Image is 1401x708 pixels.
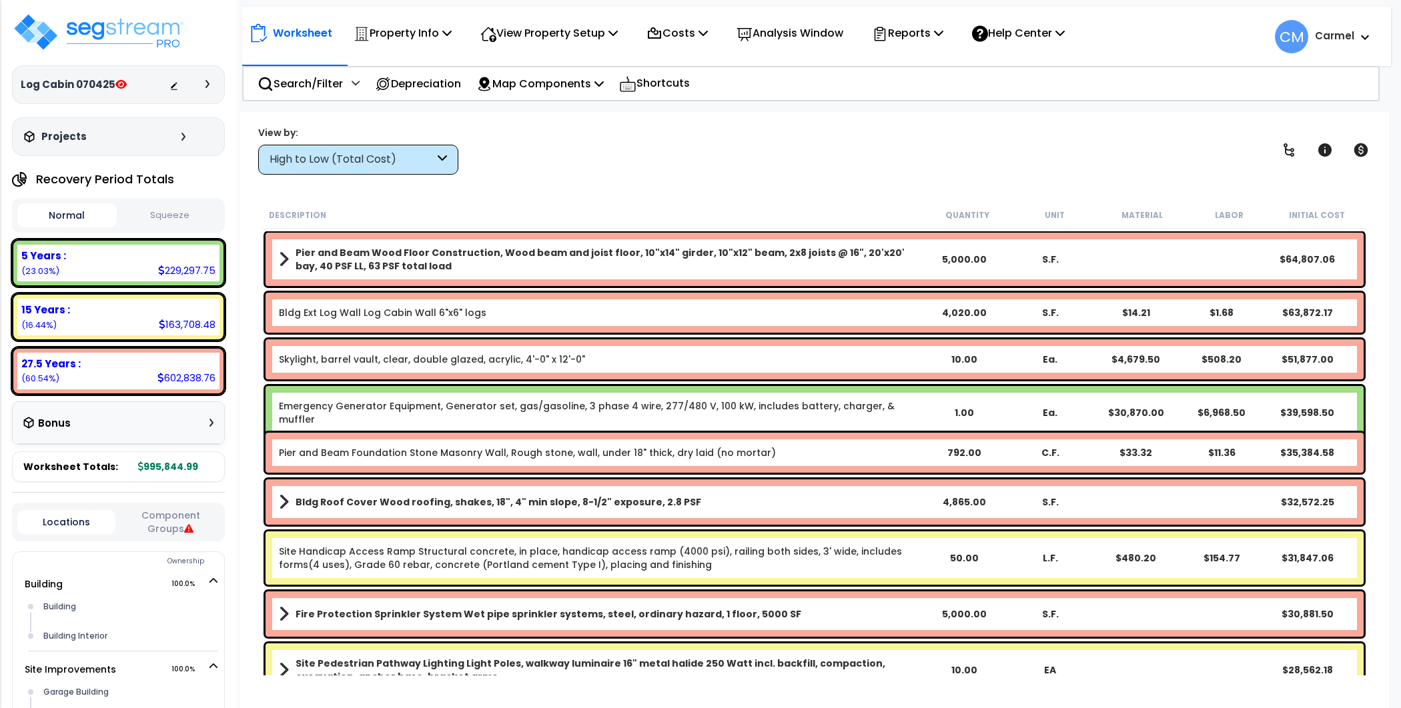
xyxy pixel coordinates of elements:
[1215,210,1244,221] small: Labor
[1264,446,1350,459] div: $35,384.58
[39,553,224,569] div: Ownership
[273,24,332,42] p: Worksheet
[258,75,343,93] p: Search/Filter
[922,551,1007,565] div: 50.00
[1264,495,1350,509] div: $32,572.25
[40,684,217,700] div: Garage Building
[279,399,922,426] a: Individual Item
[25,663,116,676] a: Site Improvements 100.0%
[21,357,81,371] b: 27.5 Years :
[41,130,87,143] h3: Projects
[296,657,922,683] b: Site Pedestrian Pathway Lighting Light Poles, walkway luminaire 16" metal halide 250 Watt incl. b...
[1264,306,1350,319] div: $63,872.17
[279,657,922,683] a: Assembly Title
[23,460,118,473] span: Worksheet Totals:
[171,576,207,592] span: 100.0%
[12,12,185,52] img: logo_pro_r.png
[1289,210,1345,221] small: Initial Cost
[1007,253,1093,266] div: S.F.
[737,24,843,42] p: Analysis Window
[922,306,1007,319] div: 4,020.00
[21,319,57,331] small: (16.44%)
[945,210,989,221] small: Quantity
[368,68,468,99] div: Depreciation
[1007,353,1093,366] div: Ea.
[269,210,326,221] small: Description
[1179,353,1264,366] div: $508.20
[1007,406,1093,419] div: Ea.
[476,75,604,93] p: Map Components
[1007,607,1093,621] div: S.F.
[1315,29,1354,43] b: Carmel
[279,246,922,273] a: Assembly Title
[1179,446,1264,459] div: $11.36
[646,24,708,42] p: Costs
[1093,306,1179,319] div: $14.21
[922,495,1007,509] div: 4,865.00
[922,353,1007,366] div: 10.00
[1093,551,1179,565] div: $480.20
[619,74,690,93] p: Shortcuts
[270,152,434,167] div: High to Low (Total Cost)
[122,508,219,536] button: Component Groups
[1007,446,1093,459] div: C.F.
[25,577,63,591] a: Building 100.0%
[36,173,174,186] h4: Recovery Period Totals
[1179,306,1264,319] div: $1.68
[159,317,215,331] div: 163,708.48
[922,607,1007,621] div: 5,000.00
[1007,495,1093,509] div: S.F.
[279,446,776,459] a: Individual Item
[120,204,219,227] button: Squeeze
[21,249,66,263] b: 5 Years :
[922,446,1007,459] div: 792.00
[279,605,922,623] a: Assembly Title
[158,263,215,277] div: 229,297.75
[1264,607,1350,621] div: $30,881.50
[279,493,922,511] a: Assembly Title
[1264,551,1350,565] div: $31,847.06
[1007,551,1093,565] div: L.F.
[1093,446,1179,459] div: $33.32
[40,599,217,615] div: Building
[922,253,1007,266] div: 5,000.00
[1179,551,1264,565] div: $154.77
[1045,210,1065,221] small: Unit
[1179,406,1264,419] div: $6,968.50
[279,545,922,571] a: Individual Item
[1007,306,1093,319] div: S.F.
[296,246,922,273] b: Pier and Beam Wood Floor Construction, Wood beam and joist floor, 10"x14" girder, 10"x12" beam, 2...
[872,24,943,42] p: Reports
[296,495,701,509] b: Bldg Roof Cover Wood roofing, shakes, 18", 4" min slope, 8-1/2" exposure, 2.8 PSF
[1275,20,1308,53] span: CM
[354,24,452,42] p: Property Info
[1264,406,1350,419] div: $39,598.50
[157,371,215,385] div: 602,838.76
[171,661,207,677] span: 100.0%
[1121,210,1163,221] small: Material
[296,607,801,621] b: Fire Protection Sprinkler System Wet pipe sprinkler systems, steel, ordinary hazard, 1 floor, 500...
[138,460,198,473] b: 995,844.99
[375,75,461,93] p: Depreciation
[1264,663,1350,677] div: $28,562.18
[279,353,585,366] a: Individual Item
[1264,353,1350,366] div: $51,877.00
[922,406,1007,419] div: 1.00
[21,303,70,317] b: 15 Years :
[17,203,117,227] button: Normal
[38,418,71,429] h3: Bonus
[21,78,127,91] h3: Log Cabin 070425
[1093,353,1179,366] div: $4,679.50
[1093,406,1179,419] div: $30,870.00
[21,265,59,277] small: (23.03%)
[21,373,59,384] small: (60.54%)
[1007,663,1093,677] div: EA
[17,510,115,534] button: Locations
[972,24,1065,42] p: Help Center
[922,663,1007,677] div: 10.00
[1264,253,1350,266] div: $64,807.06
[40,628,217,644] div: Building Interior
[612,67,697,100] div: Shortcuts
[258,126,458,139] div: View by:
[480,24,618,42] p: View Property Setup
